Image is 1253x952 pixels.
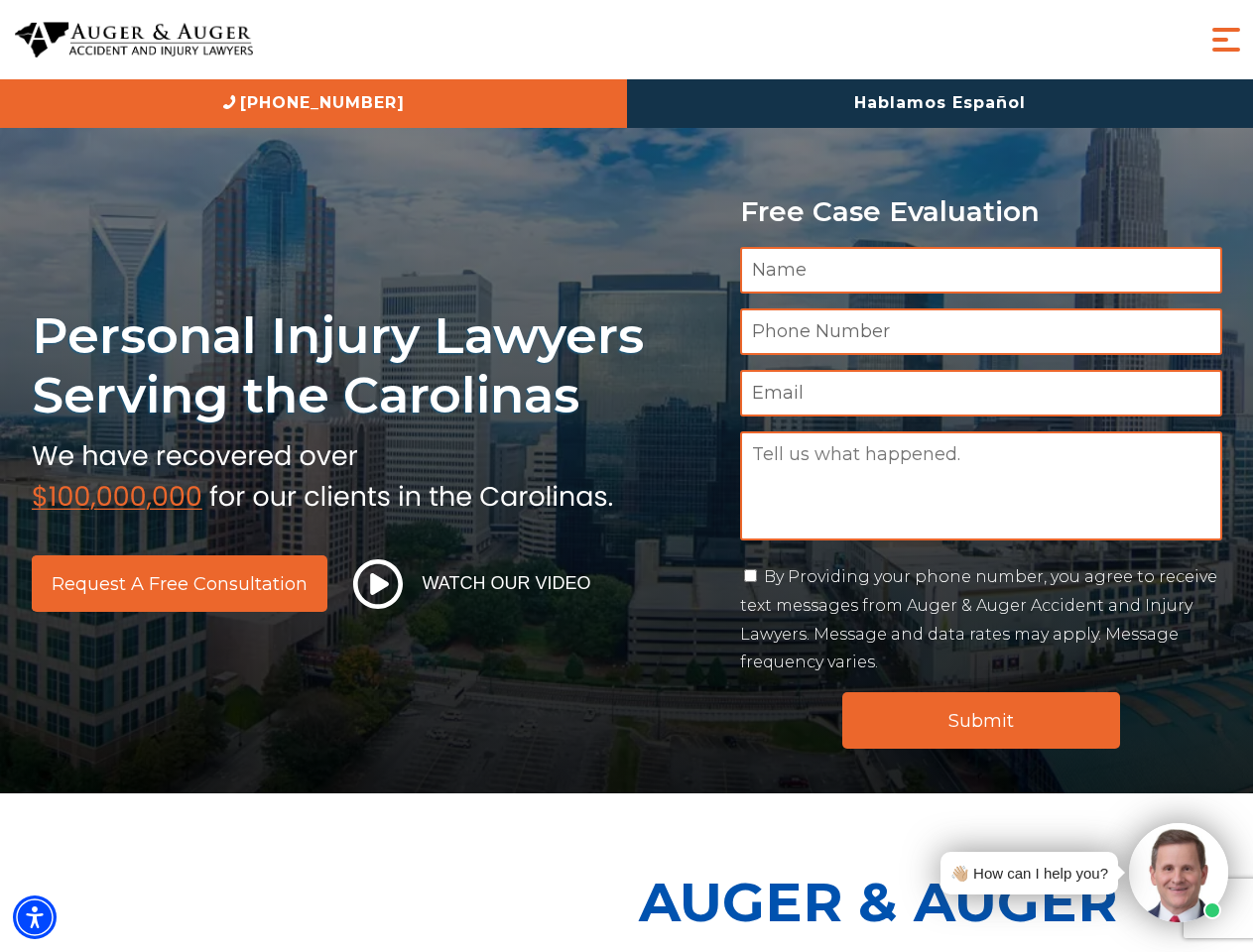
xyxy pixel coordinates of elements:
[740,247,1222,294] input: Name
[639,853,1242,951] p: Auger & Auger
[13,895,57,939] div: Accessibility Menu
[347,558,597,610] button: Watch Our Video
[1129,823,1228,922] img: Intaker widget Avatar
[32,435,613,511] img: sub text
[32,305,716,425] h1: Personal Injury Lawyers Serving the Carolinas
[842,692,1120,749] input: Submit
[1206,20,1246,59] button: Menu
[32,555,327,612] a: Request a Free Consultation
[950,860,1108,887] div: 👋🏼 How can I help you?
[15,22,253,59] img: Auger & Auger Accident and Injury Lawyers Logo
[740,370,1222,416] input: Email
[740,196,1222,227] p: Free Case Evaluation
[740,567,1217,671] label: By Providing your phone number, you agree to receive text messages from Auger & Auger Accident an...
[740,308,1222,355] input: Phone Number
[52,575,308,593] span: Request a Free Consultation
